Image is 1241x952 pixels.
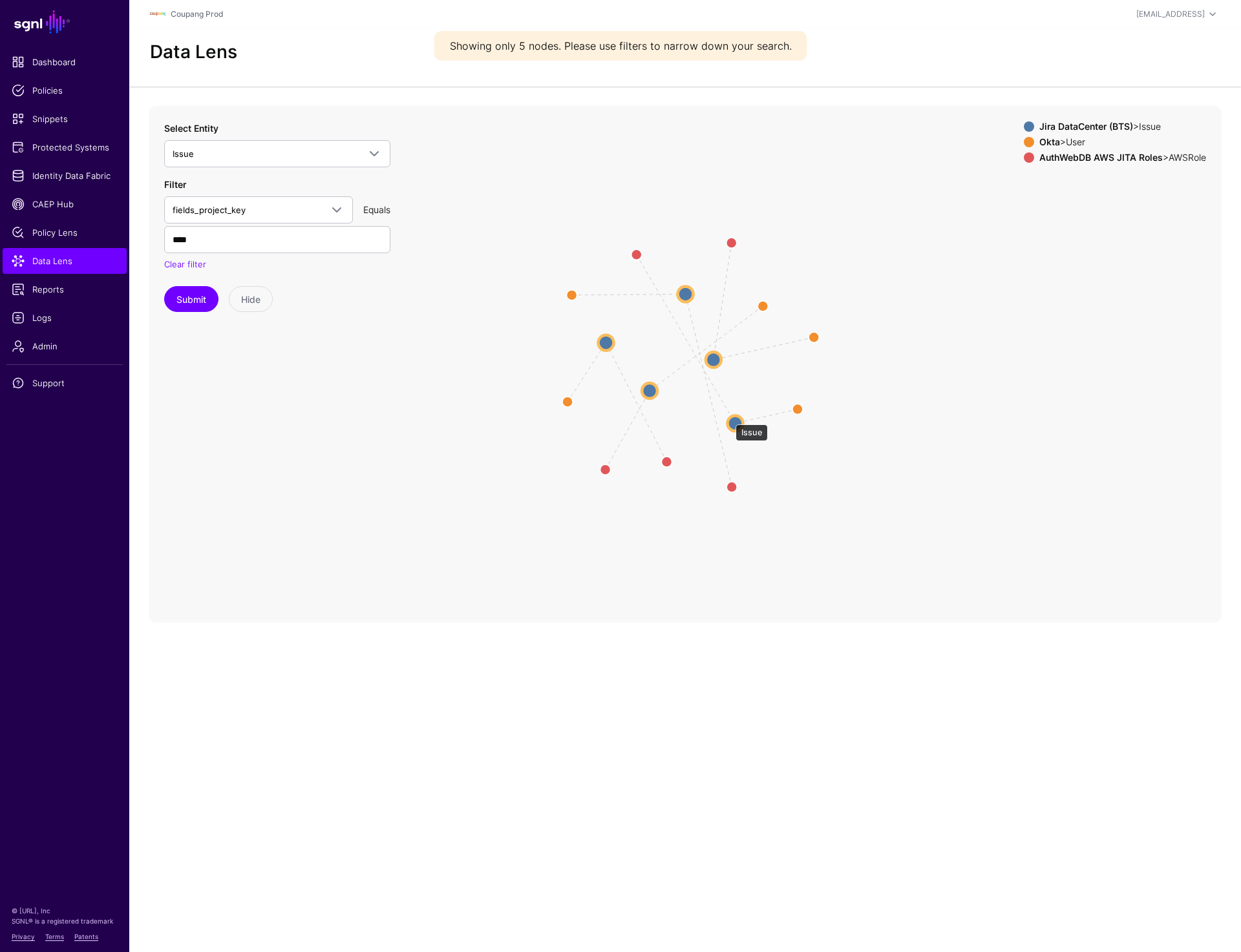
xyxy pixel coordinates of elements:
span: Admin [12,340,118,353]
label: Filter [164,178,186,191]
span: Policies [12,84,118,97]
div: Equals [358,203,396,216]
div: Showing only 5 nodes. Please use filters to narrow down your search. [434,31,807,61]
span: fields_project_key [173,205,246,215]
a: CAEP Hub [3,191,127,217]
strong: AuthWebDB AWS JITA Roles [1039,152,1163,163]
a: Reports [3,276,127,302]
h2: Data Lens [150,41,237,63]
span: CAEP Hub [12,198,118,211]
a: Patents [74,933,98,940]
div: Issue [736,424,768,441]
img: svg+xml;base64,PHN2ZyBpZD0iTG9nbyIgeG1sbnM9Imh0dHA6Ly93d3cudzMub3JnLzIwMDAvc3ZnIiB3aWR0aD0iMTIxLj... [150,6,165,22]
a: Data Lens [3,248,127,274]
a: Protected Systems [3,134,127,160]
span: Identity Data Fabric [12,169,118,182]
a: SGNL [8,8,122,36]
div: > AWSRole [1037,152,1209,163]
span: Data Lens [12,254,118,267]
div: > Issue [1037,121,1209,132]
a: Clear filter [164,259,206,269]
a: Dashboard [3,49,127,75]
a: Coupang Prod [171,9,223,19]
a: Policies [3,78,127,103]
a: Snippets [3,106,127,132]
span: Issue [173,149,194,159]
a: Admin [3,333,127,359]
span: Dashboard [12,56,118,68]
button: Hide [229,286,273,312]
a: Terms [45,933,64,940]
strong: Jira DataCenter (BTS) [1039,121,1133,132]
a: Policy Lens [3,220,127,245]
span: Protected Systems [12,141,118,154]
span: Reports [12,283,118,296]
span: Policy Lens [12,226,118,239]
span: Support [12,377,118,389]
span: Snippets [12,112,118,125]
a: Logs [3,305,127,331]
div: > User [1037,137,1209,147]
a: Privacy [12,933,35,940]
strong: Okta [1039,136,1060,147]
div: [EMAIL_ADDRESS] [1136,8,1205,20]
a: Identity Data Fabric [3,163,127,189]
label: Select Entity [164,121,218,135]
span: Logs [12,311,118,324]
p: SGNL® is a registered trademark [12,916,118,926]
p: © [URL], Inc [12,905,118,916]
button: Submit [164,286,218,312]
